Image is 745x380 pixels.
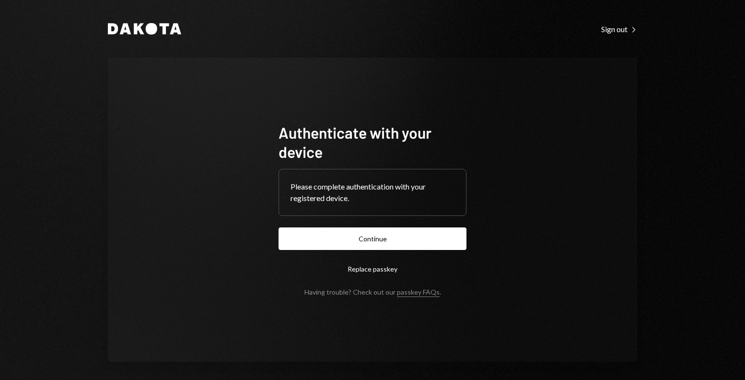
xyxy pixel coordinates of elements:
a: passkey FAQs [397,288,440,297]
div: Having trouble? Check out our . [304,288,441,296]
button: Replace passkey [279,258,466,280]
div: Please complete authentication with your registered device. [291,181,454,204]
div: Sign out [601,24,637,34]
button: Continue [279,227,466,250]
h1: Authenticate with your device [279,123,466,161]
a: Sign out [601,24,637,34]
